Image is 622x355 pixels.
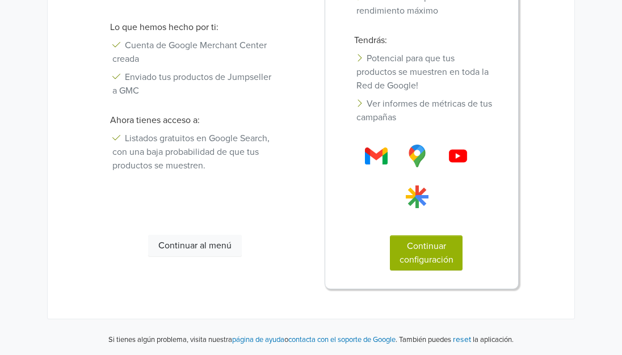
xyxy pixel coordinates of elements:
[345,95,507,126] li: Ver informes de métricas de tus campañas
[232,335,284,344] a: página de ayuda
[101,68,289,100] li: Enviado tus productos de Jumpseller a GMC
[447,145,469,167] img: Gmail Logo
[108,335,397,346] p: Si tienes algún problema, visita nuestra o .
[365,145,388,167] img: Gmail Logo
[101,113,289,127] p: Ahora tienes acceso a:
[390,235,463,271] button: Continuar configuración
[453,333,471,346] button: reset
[397,333,514,346] p: También puedes la aplicación.
[101,129,289,175] li: Listados gratuitos en Google Search, con una baja probabilidad de que tus productos se muestren.
[345,33,507,47] p: Tendrás:
[101,20,289,34] p: Lo que hemos hecho por ti:
[148,235,242,256] button: Continuar al menú
[406,185,428,208] img: Gmail Logo
[406,145,428,167] img: Gmail Logo
[345,49,507,95] li: Potencial para que tus productos se muestren en toda la Red de Google!
[288,335,396,344] a: contacta con el soporte de Google
[101,36,289,68] li: Cuenta de Google Merchant Center creada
